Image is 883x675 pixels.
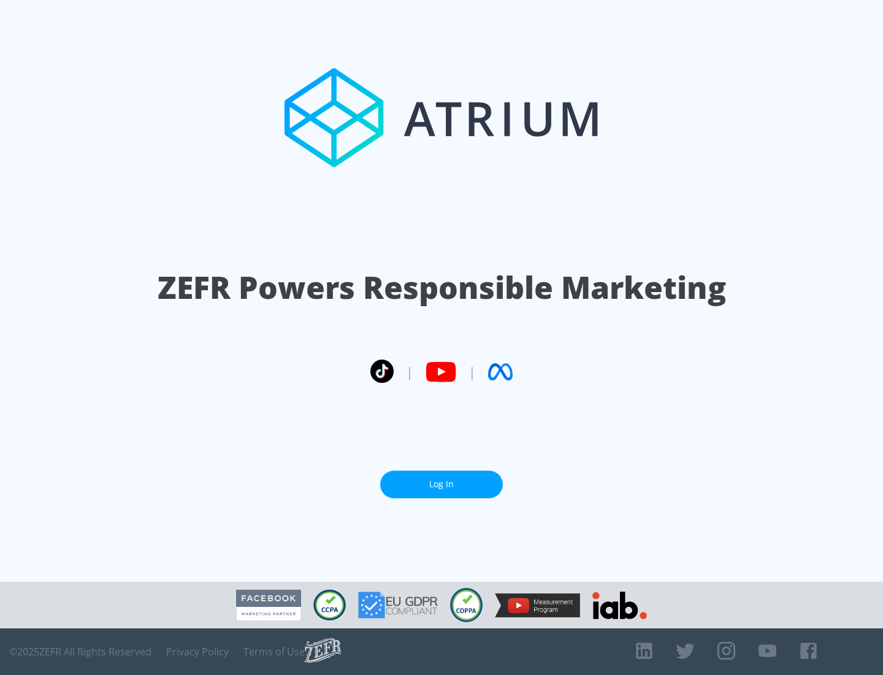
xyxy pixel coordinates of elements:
img: IAB [592,592,647,619]
h1: ZEFR Powers Responsible Marketing [158,266,726,309]
img: YouTube Measurement Program [495,593,580,617]
a: Privacy Policy [166,646,229,658]
img: COPPA Compliant [450,588,483,622]
span: | [468,363,476,381]
span: © 2025 ZEFR All Rights Reserved [9,646,151,658]
img: CCPA Compliant [313,590,346,620]
a: Log In [380,471,503,498]
a: Terms of Use [243,646,305,658]
img: Facebook Marketing Partner [236,590,301,621]
img: GDPR Compliant [358,592,438,619]
span: | [406,363,413,381]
